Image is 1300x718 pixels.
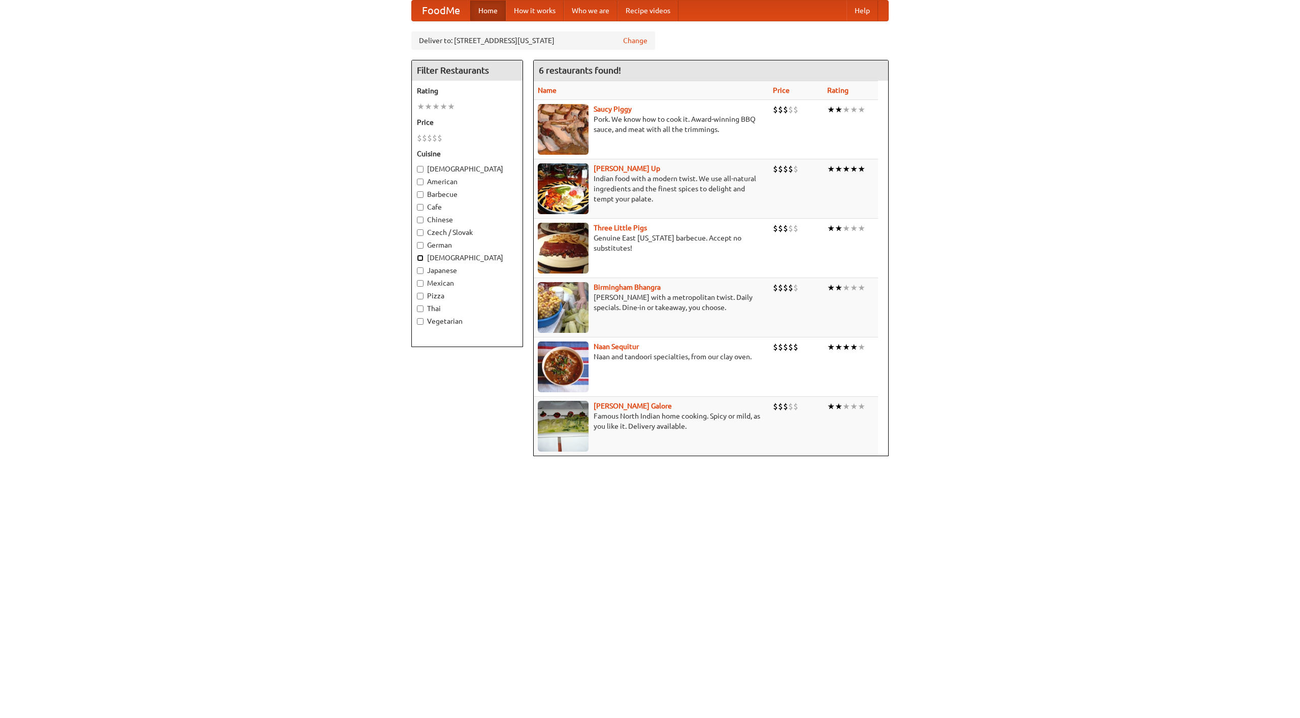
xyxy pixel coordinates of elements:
[417,179,424,185] input: American
[793,104,798,115] li: $
[594,224,647,232] a: Three Little Pigs
[538,411,765,431] p: Famous North Indian home cooking. Spicy or mild, as you like it. Delivery available.
[417,293,424,299] input: Pizza
[778,282,783,293] li: $
[835,104,842,115] li: ★
[827,104,835,115] li: ★
[793,223,798,234] li: $
[447,101,455,112] li: ★
[417,86,517,96] h5: Rating
[417,278,517,288] label: Mexican
[417,267,424,274] input: Japanese
[417,164,517,174] label: [DEMOGRAPHIC_DATA]
[783,104,788,115] li: $
[842,401,850,412] li: ★
[538,86,557,94] a: Name
[778,223,783,234] li: $
[538,163,589,214] img: curryup.jpg
[773,223,778,234] li: $
[422,132,427,144] li: $
[538,292,765,313] p: [PERSON_NAME] with a metropolitan twist. Daily specials. Dine-in or takeaway, you choose.
[506,1,564,21] a: How it works
[858,341,865,353] li: ★
[842,104,850,115] li: ★
[417,177,517,187] label: American
[539,65,621,75] ng-pluralize: 6 restaurants found!
[778,104,783,115] li: $
[858,223,865,234] li: ★
[417,265,517,276] label: Japanese
[417,280,424,287] input: Mexican
[440,101,447,112] li: ★
[858,401,865,412] li: ★
[827,401,835,412] li: ★
[417,217,424,223] input: Chinese
[417,202,517,212] label: Cafe
[417,189,517,199] label: Barbecue
[417,253,517,263] label: [DEMOGRAPHIC_DATA]
[783,163,788,175] li: $
[617,1,678,21] a: Recipe videos
[788,104,793,115] li: $
[538,401,589,452] img: currygalore.jpg
[417,305,424,312] input: Thai
[417,227,517,237] label: Czech / Slovak
[594,402,672,410] b: [PERSON_NAME] Galore
[788,341,793,353] li: $
[417,242,424,249] input: German
[847,1,878,21] a: Help
[417,166,424,173] input: [DEMOGRAPHIC_DATA]
[594,283,661,291] a: Birmingham Bhangra
[432,132,437,144] li: $
[538,114,765,134] p: Pork. We know how to cook it. Award-winning BBQ sauce, and meat with all the trimmings.
[793,163,798,175] li: $
[417,318,424,325] input: Vegetarian
[538,341,589,392] img: naansequitur.jpg
[417,316,517,326] label: Vegetarian
[773,401,778,412] li: $
[858,104,865,115] li: ★
[842,341,850,353] li: ★
[835,341,842,353] li: ★
[850,282,858,293] li: ★
[470,1,506,21] a: Home
[417,240,517,250] label: German
[773,341,778,353] li: $
[835,401,842,412] li: ★
[835,282,842,293] li: ★
[827,163,835,175] li: ★
[783,282,788,293] li: $
[778,163,783,175] li: $
[788,163,793,175] li: $
[412,60,523,81] h4: Filter Restaurants
[850,401,858,412] li: ★
[778,401,783,412] li: $
[850,341,858,353] li: ★
[783,341,788,353] li: $
[827,86,849,94] a: Rating
[417,215,517,225] label: Chinese
[412,1,470,21] a: FoodMe
[417,255,424,261] input: [DEMOGRAPHIC_DATA]
[425,101,432,112] li: ★
[417,101,425,112] li: ★
[788,223,793,234] li: $
[437,132,442,144] li: $
[788,282,793,293] li: $
[827,282,835,293] li: ★
[417,204,424,211] input: Cafe
[594,343,639,351] a: Naan Sequitur
[417,132,422,144] li: $
[827,341,835,353] li: ★
[850,163,858,175] li: ★
[417,117,517,127] h5: Price
[850,223,858,234] li: ★
[427,132,432,144] li: $
[842,282,850,293] li: ★
[858,282,865,293] li: ★
[788,401,793,412] li: $
[538,352,765,362] p: Naan and tandoori specialties, from our clay oven.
